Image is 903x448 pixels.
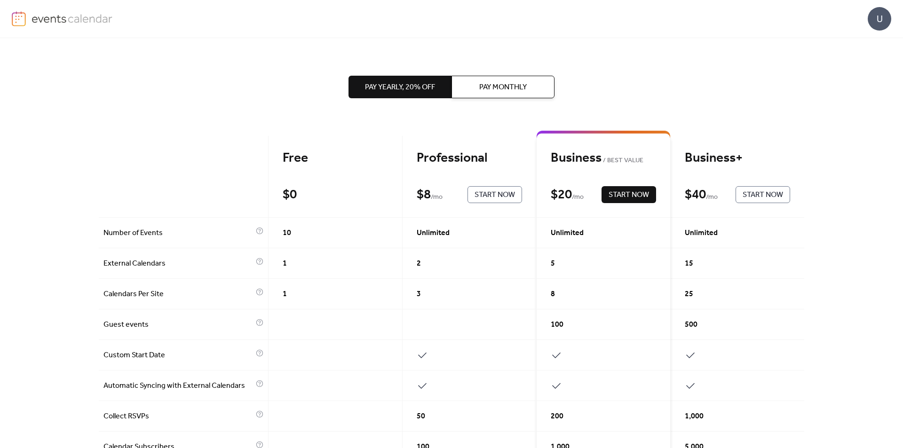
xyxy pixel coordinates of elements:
button: Start Now [467,186,522,203]
div: $ 40 [685,187,706,203]
span: Pay Monthly [479,82,527,93]
span: Custom Start Date [103,350,253,361]
span: 100 [551,319,563,330]
div: $ 20 [551,187,572,203]
span: Pay Yearly, 20% off [365,82,435,93]
div: U [868,7,891,31]
div: Free [283,150,388,166]
span: 2 [417,258,421,269]
button: Start Now [736,186,790,203]
span: Unlimited [685,228,718,239]
span: Start Now [609,189,649,201]
span: 200 [551,411,563,422]
span: 8 [551,289,555,300]
span: 25 [685,289,693,300]
span: 1 [283,289,287,300]
img: logo [12,11,26,26]
div: Professional [417,150,522,166]
span: BEST VALUE [602,155,643,166]
span: / mo [706,192,718,203]
span: Number of Events [103,228,253,239]
div: Business+ [685,150,790,166]
span: 1,000 [685,411,704,422]
span: 50 [417,411,425,422]
span: 3 [417,289,421,300]
div: Business [551,150,656,166]
span: 5 [551,258,555,269]
span: Start Now [475,189,515,201]
span: Unlimited [417,228,450,239]
span: External Calendars [103,258,253,269]
span: Calendars Per Site [103,289,253,300]
span: 10 [283,228,291,239]
span: / mo [431,192,443,203]
button: Start Now [602,186,656,203]
span: 15 [685,258,693,269]
div: $ 8 [417,187,431,203]
span: 500 [685,319,697,330]
div: $ 0 [283,187,297,203]
button: Pay Yearly, 20% off [349,76,451,98]
span: Collect RSVPs [103,411,253,422]
span: Guest events [103,319,253,330]
span: Unlimited [551,228,584,239]
button: Pay Monthly [451,76,554,98]
span: / mo [572,192,584,203]
span: 1 [283,258,287,269]
img: logo-type [32,11,113,25]
span: Automatic Syncing with External Calendars [103,380,253,392]
span: Start Now [743,189,783,201]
